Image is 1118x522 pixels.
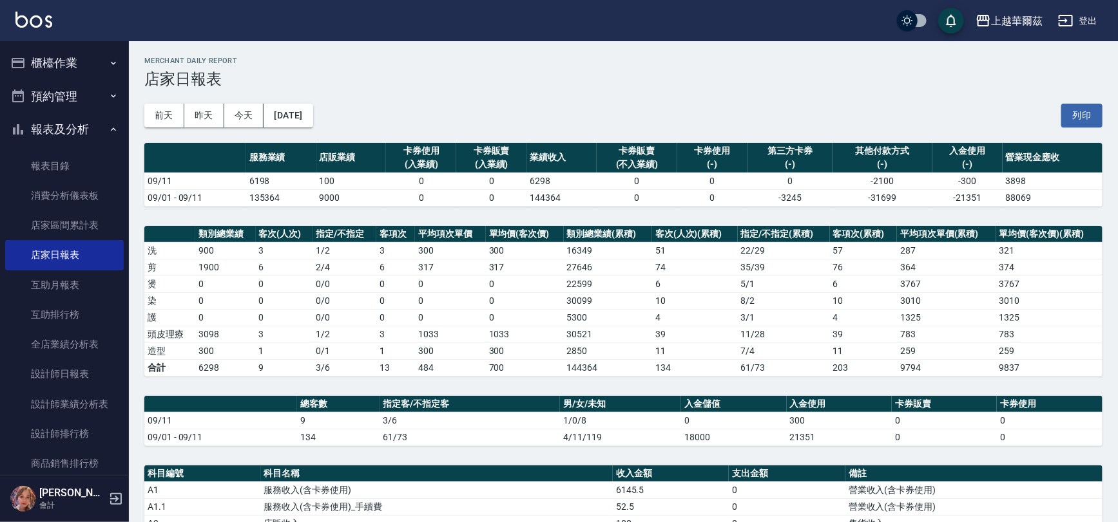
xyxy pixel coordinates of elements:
[1053,9,1103,33] button: 登出
[729,498,845,515] td: 0
[560,412,681,429] td: 1/0/8
[246,189,316,206] td: 135364
[729,465,845,482] th: 支出金額
[456,189,526,206] td: 0
[313,275,376,292] td: 0 / 0
[897,292,996,309] td: 3010
[316,189,387,206] td: 9000
[652,242,738,259] td: 51
[376,309,416,326] td: 0
[5,113,124,146] button: 報表及分析
[376,226,416,243] th: 客項次
[600,158,674,171] div: (不入業績)
[936,158,999,171] div: (-)
[246,143,316,173] th: 服務業績
[195,309,255,326] td: 0
[1003,143,1103,173] th: 營業現金應收
[144,465,261,482] th: 科目編號
[195,292,255,309] td: 0
[1003,189,1103,206] td: 88069
[256,226,313,243] th: 客次(人次)
[681,396,786,413] th: 入金儲值
[313,359,376,376] td: 3/6
[5,270,124,300] a: 互助月報表
[897,275,996,292] td: 3767
[996,259,1103,275] td: 374
[297,429,380,445] td: 134
[376,359,416,376] td: 13
[738,226,830,243] th: 指定/不指定(累積)
[845,481,1103,498] td: 營業收入(含卡券使用)
[1003,172,1103,189] td: 3898
[738,259,830,275] td: 35 / 39
[830,259,898,275] td: 76
[224,104,264,127] button: 今天
[932,172,1003,189] td: -300
[144,481,261,498] td: A1
[830,226,898,243] th: 客項次(累積)
[5,80,124,113] button: 預約管理
[747,189,833,206] td: -3245
[680,158,744,171] div: (-)
[897,342,996,359] td: 259
[261,465,613,482] th: 科目名稱
[970,8,1048,34] button: 上越華爾茲
[996,275,1103,292] td: 3767
[415,342,485,359] td: 300
[729,481,845,498] td: 0
[564,326,652,342] td: 30521
[681,412,786,429] td: 0
[5,240,124,270] a: 店家日報表
[256,242,313,259] td: 3
[564,226,652,243] th: 類別總業績(累積)
[652,292,738,309] td: 10
[5,359,124,389] a: 設計師日報表
[564,359,652,376] td: 144364
[652,226,738,243] th: 客次(人次)(累積)
[195,226,255,243] th: 類別總業績
[897,259,996,275] td: 364
[738,342,830,359] td: 7 / 4
[376,275,416,292] td: 0
[5,449,124,478] a: 商品銷售排行榜
[415,292,485,309] td: 0
[830,275,898,292] td: 6
[144,326,195,342] td: 頭皮理療
[526,189,597,206] td: 144364
[459,144,523,158] div: 卡券販賣
[680,144,744,158] div: 卡券使用
[376,326,416,342] td: 3
[313,226,376,243] th: 指定/不指定
[996,226,1103,243] th: 單均價(客次價)(累積)
[380,412,561,429] td: 3/6
[195,326,255,342] td: 3098
[246,172,316,189] td: 6198
[564,242,652,259] td: 16349
[597,189,677,206] td: 0
[996,242,1103,259] td: 321
[830,242,898,259] td: 57
[144,342,195,359] td: 造型
[376,292,416,309] td: 0
[256,342,313,359] td: 1
[892,412,997,429] td: 0
[652,275,738,292] td: 6
[526,143,597,173] th: 業績收入
[845,498,1103,515] td: 營業收入(含卡券使用)
[39,499,105,511] p: 會計
[836,158,929,171] div: (-)
[932,189,1003,206] td: -21351
[5,181,124,210] a: 消費分析儀表板
[833,172,932,189] td: -2100
[897,226,996,243] th: 平均項次單價(累積)
[836,144,929,158] div: 其他付款方式
[144,189,246,206] td: 09/01 - 09/11
[560,429,681,445] td: 4/11/119
[144,359,195,376] td: 合計
[376,242,416,259] td: 3
[195,242,255,259] td: 900
[751,144,829,158] div: 第三方卡券
[144,275,195,292] td: 燙
[997,412,1103,429] td: 0
[144,226,1103,377] table: a dense table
